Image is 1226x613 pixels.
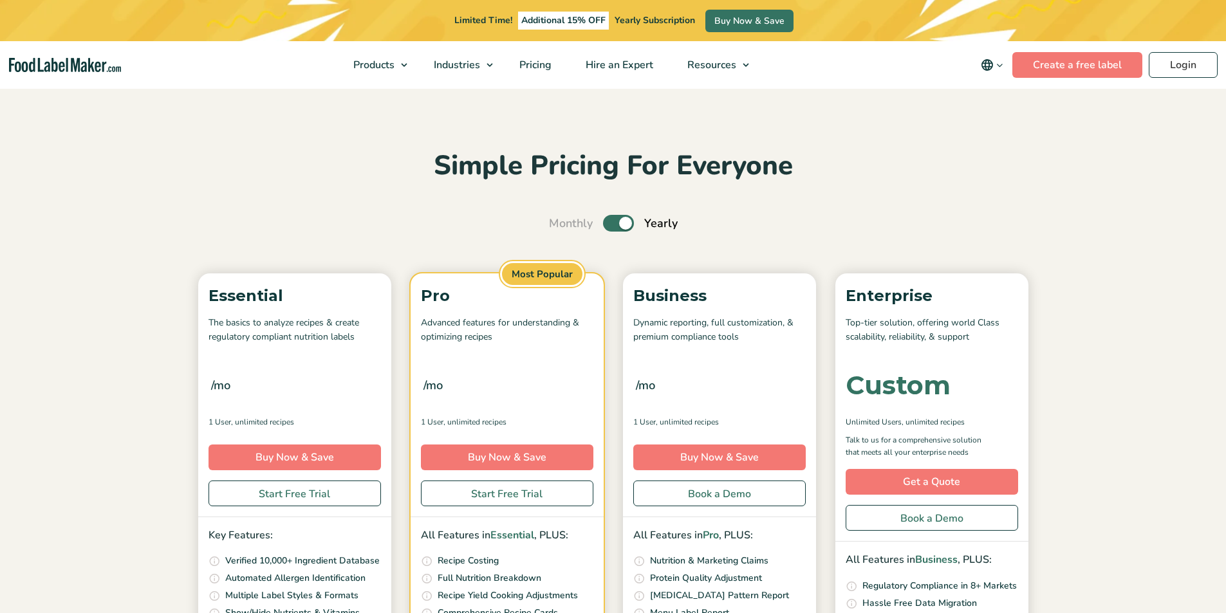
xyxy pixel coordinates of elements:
[209,480,381,506] a: Start Free Trial
[636,376,655,394] span: /mo
[615,14,695,26] span: Yearly Subscription
[209,284,381,308] p: Essential
[421,316,593,345] p: Advanced features for understanding & optimizing recipes
[503,41,566,89] a: Pricing
[633,316,806,345] p: Dynamic reporting, full customization, & premium compliance tools
[549,215,593,232] span: Monthly
[633,527,806,544] p: All Features in , PLUS:
[231,416,294,428] span: , Unlimited Recipes
[1012,52,1142,78] a: Create a free label
[633,416,656,428] span: 1 User
[209,444,381,470] a: Buy Now & Save
[443,416,506,428] span: , Unlimited Recipes
[603,215,634,232] label: Toggle
[671,41,756,89] a: Resources
[192,149,1035,184] h2: Simple Pricing For Everyone
[656,416,719,428] span: , Unlimited Recipes
[438,589,578,603] p: Recipe Yield Cooking Adjustments
[846,505,1018,531] a: Book a Demo
[209,416,231,428] span: 1 User
[569,41,667,89] a: Hire an Expert
[1149,52,1218,78] a: Login
[915,553,958,567] span: Business
[438,571,541,585] p: Full Nutrition Breakdown
[633,444,806,470] a: Buy Now & Save
[349,58,396,72] span: Products
[846,284,1018,308] p: Enterprise
[225,554,380,568] p: Verified 10,000+ Ingredient Database
[582,58,655,72] span: Hire an Expert
[650,554,768,568] p: Nutrition & Marketing Claims
[650,571,762,585] p: Protein Quality Adjustment
[846,552,1018,569] p: All Features in , PLUS:
[633,284,806,308] p: Business
[421,284,593,308] p: Pro
[644,215,678,232] span: Yearly
[846,416,902,428] span: Unlimited Users
[225,589,358,603] p: Multiple Label Styles & Formats
[421,480,593,506] a: Start Free Trial
[683,58,738,72] span: Resources
[650,589,789,603] p: [MEDICAL_DATA] Pattern Report
[846,469,1018,495] a: Get a Quote
[438,554,499,568] p: Recipe Costing
[423,376,443,394] span: /mo
[490,528,534,542] span: Essential
[515,58,553,72] span: Pricing
[421,416,443,428] span: 1 User
[862,579,1017,593] p: Regulatory Compliance in 8+ Markets
[417,41,499,89] a: Industries
[421,527,593,544] p: All Features in , PLUS:
[846,316,1018,345] p: Top-tier solution, offering world Class scalability, reliability, & support
[211,376,230,394] span: /mo
[500,261,584,288] span: Most Popular
[633,480,806,506] a: Book a Demo
[846,434,994,459] p: Talk to us for a comprehensive solution that meets all your enterprise needs
[902,416,965,428] span: , Unlimited Recipes
[430,58,481,72] span: Industries
[421,444,593,470] a: Buy Now & Save
[209,316,381,345] p: The basics to analyze recipes & create regulatory compliant nutrition labels
[209,527,381,544] p: Key Features:
[518,12,609,30] span: Additional 15% OFF
[846,372,951,398] div: Custom
[703,528,719,542] span: Pro
[337,41,414,89] a: Products
[705,10,794,32] a: Buy Now & Save
[862,596,977,610] p: Hassle Free Data Migration
[454,14,512,26] span: Limited Time!
[225,571,366,585] p: Automated Allergen Identification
